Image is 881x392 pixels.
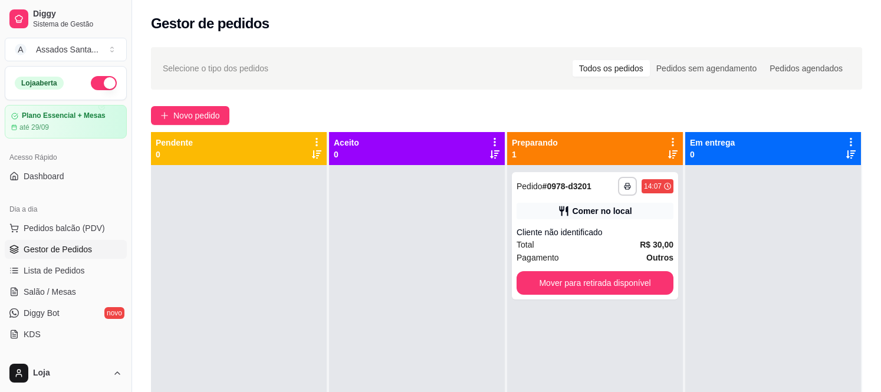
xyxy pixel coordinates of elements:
[650,60,763,77] div: Pedidos sem agendamento
[15,77,64,90] div: Loja aberta
[151,14,269,33] h2: Gestor de pedidos
[5,167,127,186] a: Dashboard
[512,137,558,149] p: Preparando
[5,325,127,344] a: KDS
[5,304,127,322] a: Diggy Botnovo
[512,149,558,160] p: 1
[36,44,98,55] div: Assados Santa ...
[543,182,591,191] strong: # 0978-d3201
[156,149,193,160] p: 0
[24,286,76,298] span: Salão / Mesas
[151,106,229,125] button: Novo pedido
[173,109,220,122] span: Novo pedido
[24,170,64,182] span: Dashboard
[163,62,268,75] span: Selecione o tipo dos pedidos
[33,19,122,29] span: Sistema de Gestão
[5,5,127,33] a: DiggySistema de Gestão
[644,182,662,191] div: 14:07
[517,271,673,295] button: Mover para retirada disponível
[33,9,122,19] span: Diggy
[19,123,49,132] article: até 29/09
[5,359,127,387] button: Loja
[24,328,41,340] span: KDS
[517,226,673,238] div: Cliente não identificado
[517,182,543,191] span: Pedido
[690,137,735,149] p: Em entrega
[5,261,127,280] a: Lista de Pedidos
[5,200,127,219] div: Dia a dia
[24,307,60,319] span: Diggy Bot
[640,240,673,249] strong: R$ 30,00
[5,38,127,61] button: Select a team
[517,251,559,264] span: Pagamento
[22,111,106,120] article: Plano Essencial + Mesas
[763,60,849,77] div: Pedidos agendados
[5,105,127,139] a: Plano Essencial + Mesasaté 29/09
[5,282,127,301] a: Salão / Mesas
[5,219,127,238] button: Pedidos balcão (PDV)
[5,240,127,259] a: Gestor de Pedidos
[91,76,117,90] button: Alterar Status
[24,265,85,276] span: Lista de Pedidos
[646,253,673,262] strong: Outros
[5,148,127,167] div: Acesso Rápido
[24,222,105,234] span: Pedidos balcão (PDV)
[334,137,359,149] p: Aceito
[334,149,359,160] p: 0
[690,149,735,160] p: 0
[15,44,27,55] span: A
[572,205,632,217] div: Comer no local
[156,137,193,149] p: Pendente
[160,111,169,120] span: plus
[33,368,108,378] span: Loja
[573,60,650,77] div: Todos os pedidos
[24,243,92,255] span: Gestor de Pedidos
[517,238,534,251] span: Total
